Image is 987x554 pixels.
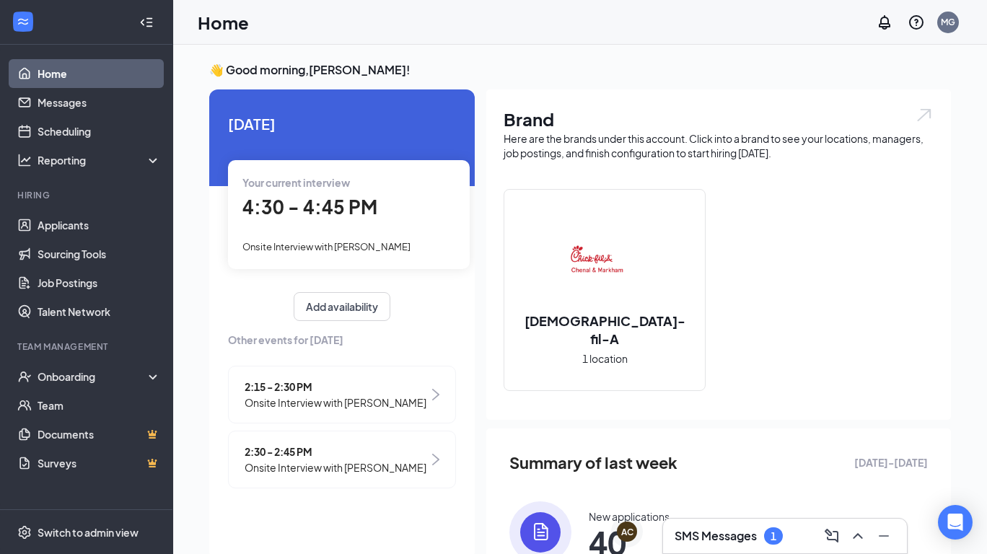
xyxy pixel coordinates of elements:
svg: Notifications [876,14,893,31]
a: Talent Network [38,297,161,326]
h2: [DEMOGRAPHIC_DATA]-fil-A [504,312,705,348]
svg: ComposeMessage [823,527,841,545]
a: SurveysCrown [38,449,161,478]
svg: Collapse [139,15,154,30]
button: ComposeMessage [820,524,843,548]
span: Onsite Interview with [PERSON_NAME] [245,460,426,475]
span: Other events for [DATE] [228,332,456,348]
a: Job Postings [38,268,161,297]
svg: Minimize [875,527,892,545]
div: MG [941,16,955,28]
button: ChevronUp [846,524,869,548]
img: Chick-fil-A [558,214,651,306]
span: 2:15 - 2:30 PM [245,379,426,395]
a: Sourcing Tools [38,239,161,268]
h3: 👋 Good morning, [PERSON_NAME] ! [209,62,951,78]
div: Switch to admin view [38,525,139,540]
a: Home [38,59,161,88]
span: [DATE] - [DATE] [854,454,928,470]
span: [DATE] [228,113,456,135]
svg: Settings [17,525,32,540]
div: Reporting [38,153,162,167]
div: New applications [589,509,670,524]
a: Scheduling [38,117,161,146]
a: DocumentsCrown [38,420,161,449]
svg: ChevronUp [849,527,867,545]
button: Minimize [872,524,895,548]
span: 2:30 - 2:45 PM [245,444,426,460]
span: 1 location [582,351,628,366]
span: Your current interview [242,176,350,189]
h1: Home [198,10,249,35]
a: Applicants [38,211,161,239]
a: Team [38,391,161,420]
div: Hiring [17,189,158,201]
h1: Brand [504,107,934,131]
div: AC [621,526,633,538]
a: Messages [38,88,161,117]
div: Team Management [17,340,158,353]
div: Here are the brands under this account. Click into a brand to see your locations, managers, job p... [504,131,934,160]
span: Onsite Interview with [PERSON_NAME] [242,241,411,252]
svg: Analysis [17,153,32,167]
span: 4:30 - 4:45 PM [242,195,377,219]
div: Onboarding [38,369,149,384]
svg: UserCheck [17,369,32,384]
svg: QuestionInfo [908,14,925,31]
img: open.6027fd2a22e1237b5b06.svg [915,107,934,123]
svg: WorkstreamLogo [16,14,30,29]
div: Open Intercom Messenger [938,505,973,540]
div: 1 [771,530,776,542]
h3: SMS Messages [675,528,757,544]
span: Onsite Interview with [PERSON_NAME] [245,395,426,410]
span: Summary of last week [509,450,677,475]
button: Add availability [294,292,390,321]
